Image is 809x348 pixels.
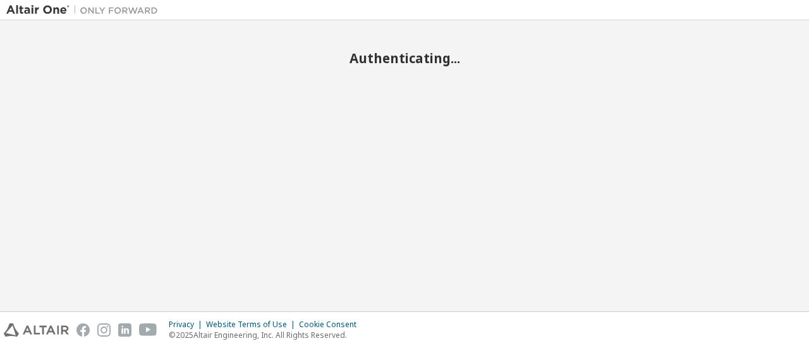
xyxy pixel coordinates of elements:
[169,320,206,330] div: Privacy
[169,330,364,340] p: © 2025 Altair Engineering, Inc. All Rights Reserved.
[97,323,111,337] img: instagram.svg
[299,320,364,330] div: Cookie Consent
[6,50,803,66] h2: Authenticating...
[4,323,69,337] img: altair_logo.svg
[139,323,157,337] img: youtube.svg
[6,4,164,16] img: Altair One
[76,323,90,337] img: facebook.svg
[118,323,131,337] img: linkedin.svg
[206,320,299,330] div: Website Terms of Use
